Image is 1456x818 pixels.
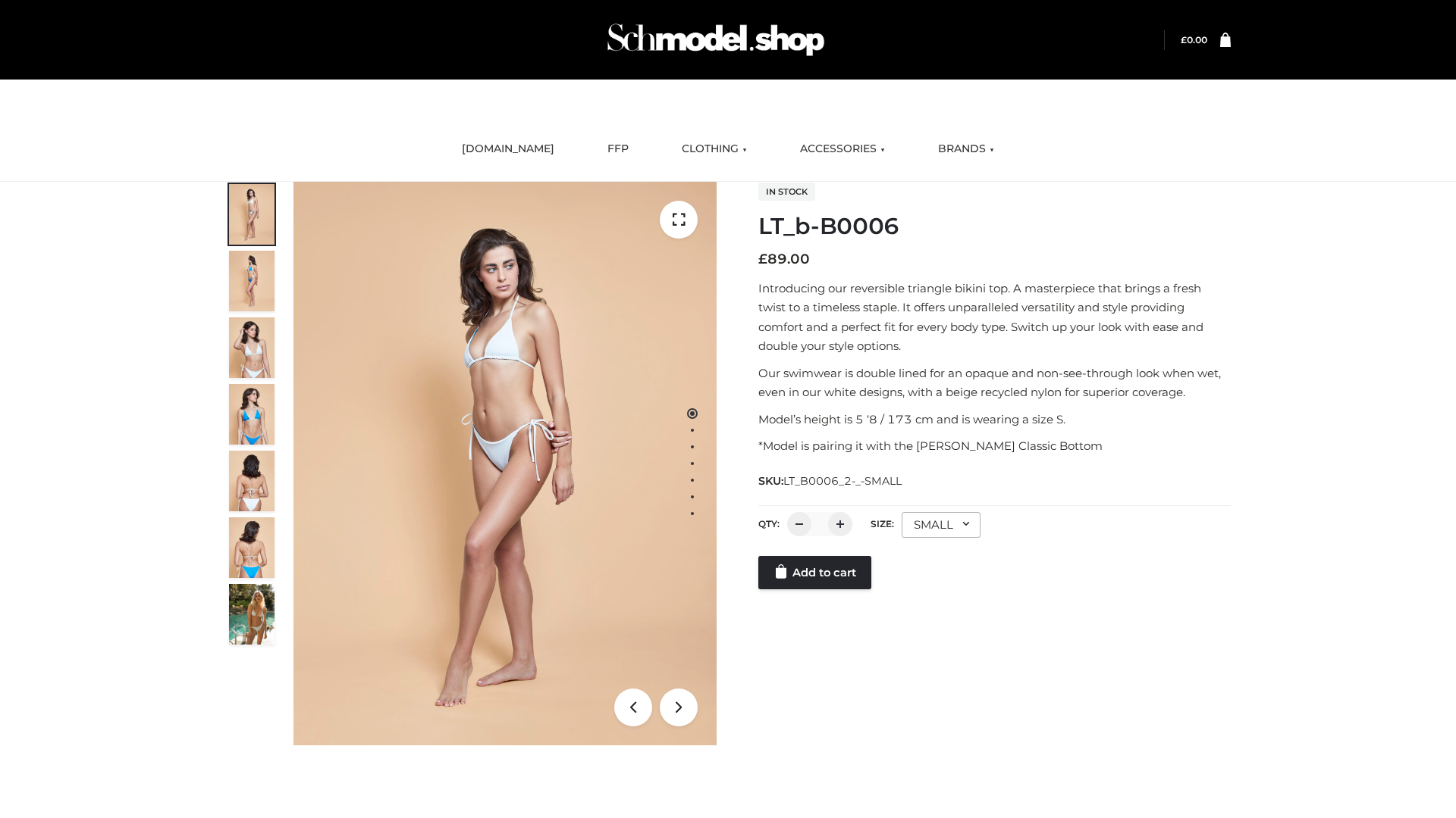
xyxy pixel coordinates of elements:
img: ArielClassicBikiniTop_CloudNine_AzureSky_OW114ECO_7-scaled.jpg [229,451,275,511]
p: Introducing our reversible triangle bikini top. A masterpiece that brings a fresh twist to a time... [758,279,1231,356]
a: CLOTHING [670,133,758,166]
img: ArielClassicBikiniTop_CloudNine_AzureSky_OW114ECO_1-scaled.jpg [229,184,275,245]
a: Add to cart [758,556,871,589]
img: ArielClassicBikiniTop_CloudNine_AzureSky_OW114ECO_3-scaled.jpg [229,317,275,378]
img: ArielClassicBikiniTop_CloudNine_AzureSky_OW114ECO_1 [293,182,717,745]
span: In stock [758,183,815,201]
img: ArielClassicBikiniTop_CloudNine_AzureSky_OW114ECO_8-scaled.jpg [229,517,275,578]
img: Arieltop_CloudNine_AzureSky2.jpg [229,584,275,645]
a: £0.00 [1181,34,1207,45]
p: *Model is pairing it with the [PERSON_NAME] Classic Bottom [758,436,1231,456]
a: [DOMAIN_NAME] [450,133,566,166]
p: Our swimwear is double lined for an opaque and non-see-through look when wet, even in our white d... [758,364,1231,402]
img: Schmodel Admin 964 [602,10,830,70]
span: £ [758,251,767,267]
a: FFP [596,133,640,166]
span: LT_B0006_2-_-SMALL [783,474,902,488]
label: QTY: [758,518,780,529]
h1: LT_b-B0006 [758,213,1231,240]
bdi: 0.00 [1181,34,1207,45]
img: ArielClassicBikiniTop_CloudNine_AzureSky_OW114ECO_2-scaled.jpg [229,251,275,311]
span: SKU: [758,472,903,490]
img: ArielClassicBikiniTop_CloudNine_AzureSky_OW114ECO_4-scaled.jpg [229,384,275,445]
div: SMALL [902,512,981,538]
a: BRANDS [927,133,1006,166]
a: ACCESSORIES [789,133,896,166]
p: Model’s height is 5 ‘8 / 173 cm and is wearing a size S. [758,410,1231,429]
bdi: 89.00 [758,251,810,267]
label: Size: [871,518,894,529]
span: £ [1181,34,1187,45]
